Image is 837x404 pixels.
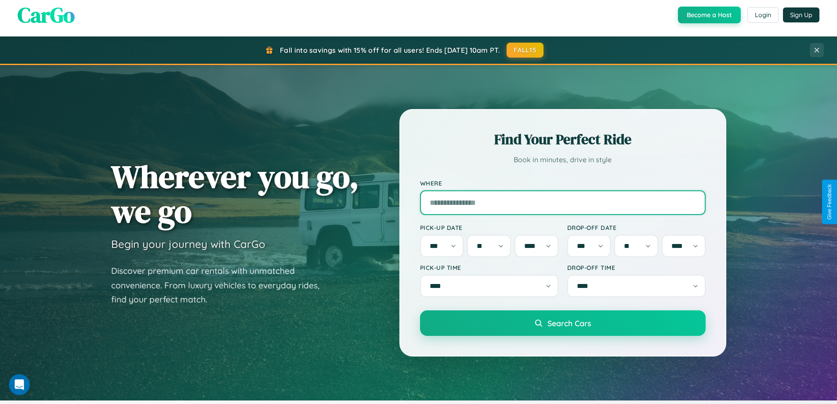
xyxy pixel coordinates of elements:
label: Pick-up Date [420,224,558,231]
span: Search Cars [547,318,591,328]
h2: Find Your Perfect Ride [420,130,706,149]
label: Pick-up Time [420,264,558,271]
div: Give Feedback [826,184,833,220]
label: Drop-off Date [567,224,706,231]
button: Become a Host [678,7,741,23]
p: Discover premium car rentals with unmatched convenience. From luxury vehicles to everyday rides, ... [111,264,331,307]
h3: Begin your journey with CarGo [111,237,265,251]
p: Book in minutes, drive in style [420,153,706,166]
button: Search Cars [420,310,706,336]
button: Sign Up [783,7,819,22]
label: Drop-off Time [567,264,706,271]
button: Login [747,7,779,23]
span: CarGo [18,0,75,29]
span: Fall into savings with 15% off for all users! Ends [DATE] 10am PT. [280,46,500,55]
iframe: Intercom live chat [9,374,30,395]
h1: Wherever you go, we go [111,159,359,229]
button: FALL15 [507,43,544,58]
label: Where [420,179,706,187]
